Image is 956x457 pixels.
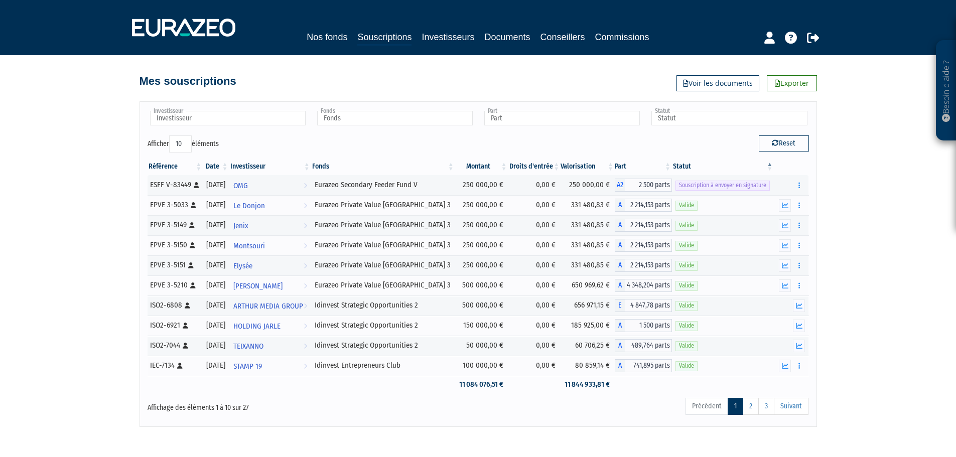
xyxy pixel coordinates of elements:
[561,175,615,195] td: 250 000,00 €
[150,240,200,250] div: EPVE 3-5150
[315,340,452,351] div: Idinvest Strategic Opportunities 2
[508,235,561,255] td: 0,00 €
[561,356,615,376] td: 80 859,14 €
[508,336,561,356] td: 0,00 €
[150,340,200,351] div: ISO2-7044
[229,235,311,255] a: Montsouri
[508,158,561,175] th: Droits d'entrée: activer pour trier la colonne par ordre croissant
[672,158,774,175] th: Statut : activer pour trier la colonne par ordre d&eacute;croissant
[615,299,672,312] div: E - Idinvest Strategic Opportunities 2
[455,215,508,235] td: 250 000,00 €
[615,319,625,332] span: A
[561,336,615,356] td: 60 706,25 €
[194,182,199,188] i: [Français] Personne physique
[615,199,672,212] div: A - Eurazeo Private Value Europe 3
[508,175,561,195] td: 0,00 €
[150,320,200,331] div: ISO2-6921
[508,255,561,275] td: 0,00 €
[229,275,311,295] a: [PERSON_NAME]
[615,199,625,212] span: A
[229,356,311,376] a: STAMP 19
[561,235,615,255] td: 331 480,85 €
[615,158,672,175] th: Part: activer pour trier la colonne par ordre croissant
[485,30,530,44] a: Documents
[229,295,311,316] a: ARTHUR MEDIA GROUP
[625,219,672,232] span: 2 214,153 parts
[615,239,672,252] div: A - Eurazeo Private Value Europe 3
[615,279,625,292] span: A
[191,202,196,208] i: [Français] Personne physique
[233,277,283,295] span: [PERSON_NAME]
[304,337,307,356] i: Voir l'investisseur
[615,339,625,352] span: A
[728,398,743,415] a: 1
[177,363,183,369] i: [Français] Personne physique
[758,398,774,415] a: 3
[190,282,196,288] i: [Français] Personne physique
[615,359,625,372] span: A
[229,255,311,275] a: Elysée
[455,175,508,195] td: 250 000,00 €
[767,75,817,91] a: Exporter
[561,195,615,215] td: 331 480,83 €
[150,200,200,210] div: EPVE 3-5033
[561,295,615,316] td: 656 971,15 €
[183,323,188,329] i: [Français] Personne physique
[743,398,759,415] a: 2
[229,175,311,195] a: OMG
[233,257,252,275] span: Elysée
[183,343,188,349] i: [Français] Personne physique
[315,240,452,250] div: Eurazeo Private Value [GEOGRAPHIC_DATA] 3
[206,240,225,250] div: [DATE]
[206,280,225,290] div: [DATE]
[233,177,248,195] span: OMG
[615,239,625,252] span: A
[185,302,190,309] i: [Français] Personne physique
[315,200,452,210] div: Eurazeo Private Value [GEOGRAPHIC_DATA] 3
[675,181,770,190] span: Souscription à envoyer en signature
[229,215,311,235] a: Jenix
[508,275,561,295] td: 0,00 €
[206,300,225,311] div: [DATE]
[615,259,625,272] span: A
[615,279,672,292] div: A - Eurazeo Private Value Europe 3
[615,219,672,232] div: A - Eurazeo Private Value Europe 3
[315,360,452,371] div: Idinvest Entrepreneurs Club
[455,295,508,316] td: 500 000,00 €
[315,300,452,311] div: Idinvest Strategic Opportunities 2
[229,158,311,175] th: Investisseur: activer pour trier la colonne par ordre croissant
[233,197,265,215] span: Le Donjon
[508,215,561,235] td: 0,00 €
[625,239,672,252] span: 2 214,153 parts
[206,320,225,331] div: [DATE]
[625,179,672,192] span: 2 500 parts
[675,341,698,351] span: Valide
[304,197,307,215] i: Voir l'investisseur
[675,261,698,270] span: Valide
[150,260,200,270] div: EPVE 3-5151
[561,275,615,295] td: 650 969,62 €
[233,337,263,356] span: TEIXANNO
[150,280,200,290] div: EPVE 3-5210
[169,135,192,153] select: Afficheréléments
[307,30,347,44] a: Nos fonds
[625,259,672,272] span: 2 214,153 parts
[625,319,672,332] span: 1 500 parts
[132,19,235,37] img: 1732889491-logotype_eurazeo_blanc_rvb.png
[315,260,452,270] div: Eurazeo Private Value [GEOGRAPHIC_DATA] 3
[455,158,508,175] th: Montant: activer pour trier la colonne par ordre croissant
[615,319,672,332] div: A - Idinvest Strategic Opportunities 2
[615,179,672,192] div: A2 - Eurazeo Secondary Feeder Fund V
[311,158,455,175] th: Fonds: activer pour trier la colonne par ordre croissant
[759,135,809,151] button: Reset
[315,280,452,290] div: Eurazeo Private Value [GEOGRAPHIC_DATA] 3
[189,222,195,228] i: [Français] Personne physique
[455,275,508,295] td: 500 000,00 €
[315,180,452,190] div: Eurazeo Secondary Feeder Fund V
[625,299,672,312] span: 4 847,78 parts
[455,195,508,215] td: 250 000,00 €
[206,200,225,210] div: [DATE]
[455,235,508,255] td: 250 000,00 €
[315,220,452,230] div: Eurazeo Private Value [GEOGRAPHIC_DATA] 3
[615,359,672,372] div: A - Idinvest Entrepreneurs Club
